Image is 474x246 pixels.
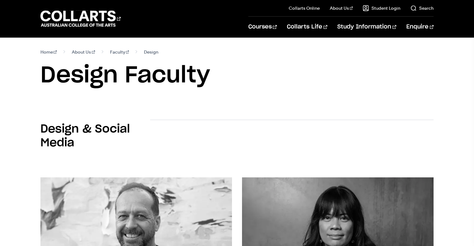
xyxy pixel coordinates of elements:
[40,61,434,90] h1: Design Faculty
[330,5,353,11] a: About Us
[110,48,129,56] a: Faculty
[40,48,57,56] a: Home
[40,122,150,150] h2: Design & Social Media
[248,17,277,37] a: Courses
[406,17,434,37] a: Enquire
[363,5,400,11] a: Student Login
[287,17,327,37] a: Collarts Life
[40,10,121,28] div: Go to homepage
[144,48,158,56] span: Design
[337,17,396,37] a: Study Information
[72,48,95,56] a: About Us
[289,5,320,11] a: Collarts Online
[410,5,434,11] a: Search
